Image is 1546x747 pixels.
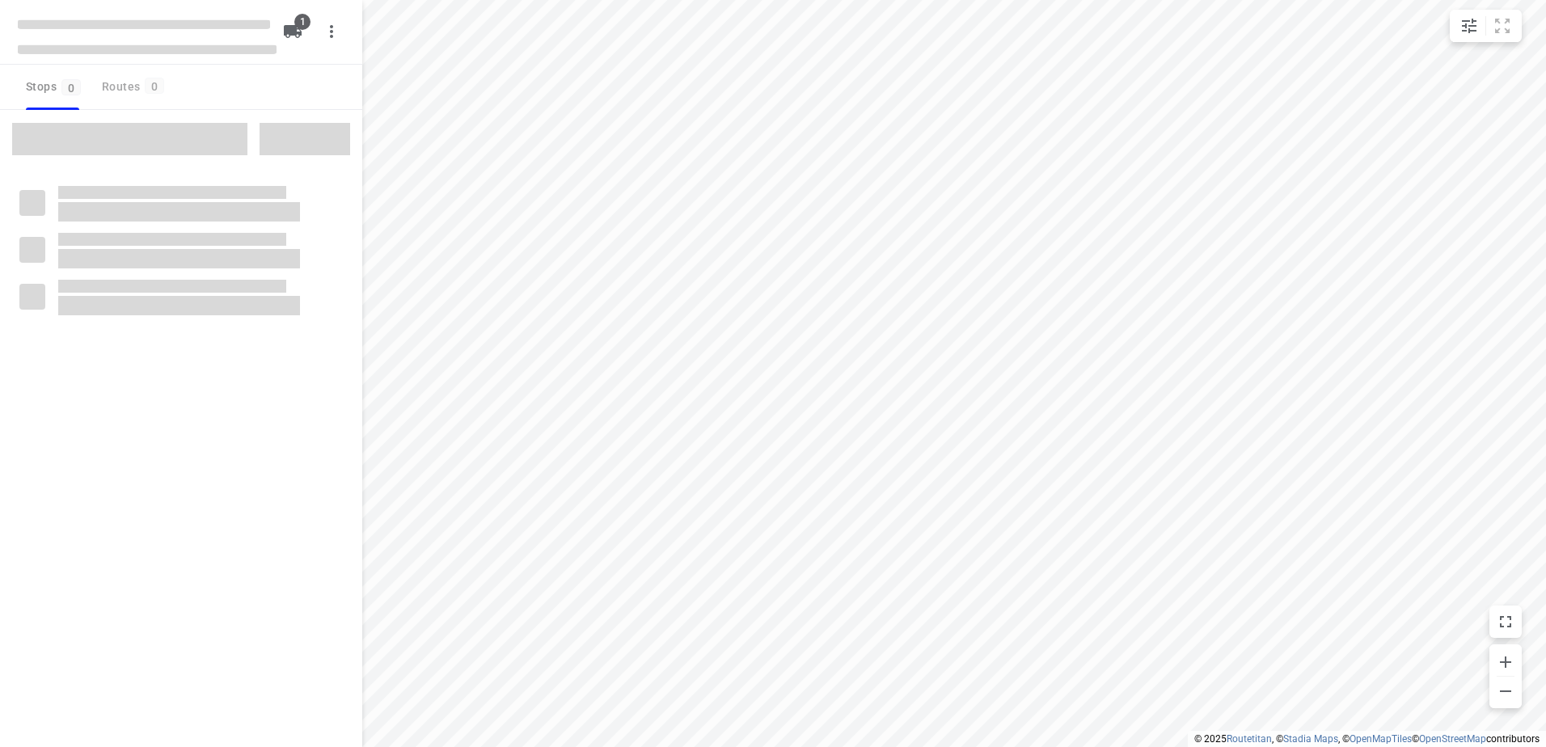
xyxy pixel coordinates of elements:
[1283,733,1338,745] a: Stadia Maps
[1194,733,1540,745] li: © 2025 , © , © © contributors
[1450,10,1522,42] div: small contained button group
[1453,10,1485,42] button: Map settings
[1419,733,1486,745] a: OpenStreetMap
[1350,733,1412,745] a: OpenMapTiles
[1227,733,1272,745] a: Routetitan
